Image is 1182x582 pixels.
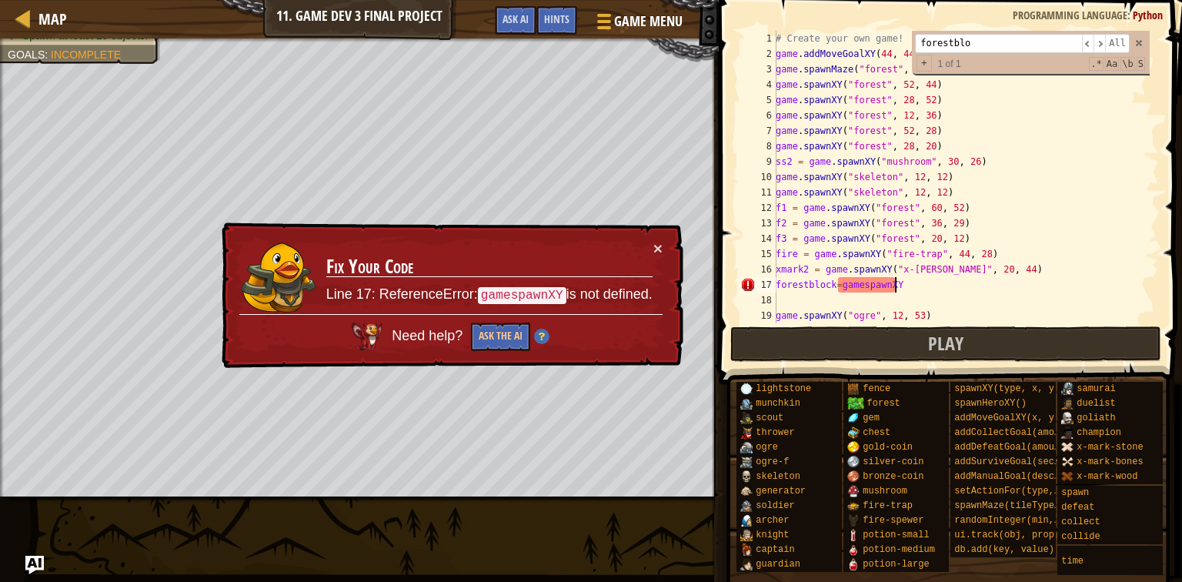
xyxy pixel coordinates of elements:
[740,412,753,424] img: portrait.png
[38,8,67,29] span: Map
[614,12,683,32] span: Game Menu
[478,287,566,304] code: gamespawnXY
[847,426,860,439] img: portrait.png
[740,262,776,277] div: 16
[740,108,776,123] div: 6
[240,242,317,313] img: duck_arryn.png
[740,558,753,570] img: portrait.png
[1061,470,1073,483] img: portrait.png
[847,412,860,424] img: portrait.png
[740,500,753,512] img: portrait.png
[863,427,890,438] span: chest
[1077,442,1143,453] span: x-mark-stone
[756,457,789,467] span: ogre-f
[756,500,794,511] span: soldier
[1061,441,1073,453] img: portrait.png
[847,383,860,395] img: portrait.png
[863,500,913,511] span: fire-trap
[503,12,529,26] span: Ask AI
[31,8,67,29] a: Map
[863,457,923,467] span: silver-coin
[954,442,1070,453] span: addDefeatGoal(amount)
[1127,8,1133,22] span: :
[740,185,776,200] div: 11
[1137,57,1145,71] span: Search In Selection
[1061,531,1100,542] span: collide
[847,558,860,570] img: portrait.png
[863,515,923,526] span: fire-spewer
[954,471,1098,482] span: addManualGoal(description)
[1077,471,1137,482] span: x-mark-wood
[863,383,890,394] span: fence
[756,383,811,394] span: lightstone
[25,556,44,574] button: Ask AI
[756,413,783,423] span: scout
[740,200,776,216] div: 12
[1013,8,1127,22] span: Programming language
[847,485,860,497] img: portrait.png
[740,46,776,62] div: 2
[954,544,1054,555] span: db.add(key, value)
[740,470,753,483] img: portrait.png
[1105,34,1130,53] span: Alt-Enter
[954,515,1082,526] span: randomInteger(min, max)
[1133,8,1163,22] span: Python
[1077,427,1121,438] span: champion
[863,471,923,482] span: bronze-coin
[740,123,776,139] div: 7
[847,529,860,541] img: portrait.png
[740,293,776,308] div: 18
[954,500,1093,511] span: spawnMaze(tileType, seed)
[954,457,1082,467] span: addSurviveGoal(seconds)
[863,486,907,497] span: mushroom
[1061,456,1073,468] img: portrait.png
[740,544,753,556] img: portrait.png
[1061,556,1083,567] span: time
[1061,426,1073,439] img: portrait.png
[740,154,776,169] div: 9
[740,456,753,468] img: portrait.png
[1061,397,1073,410] img: portrait.png
[1089,57,1103,71] span: RegExp Search
[1077,457,1143,467] span: x-mark-bones
[740,92,776,108] div: 5
[863,530,929,540] span: potion-small
[544,12,569,26] span: Hints
[847,544,860,556] img: portrait.png
[585,6,692,42] button: Game Menu
[954,383,1060,394] span: spawnXY(type, x, y)
[1061,383,1073,395] img: portrait.png
[740,169,776,185] div: 10
[928,331,963,356] span: Play
[1120,57,1134,71] span: Whole Word Search
[954,427,1076,438] span: addCollectGoal(amount)
[1082,34,1094,53] span: ​
[8,48,45,61] span: Goals
[847,397,863,410] img: trees_1.png
[867,398,900,409] span: forest
[954,486,1143,497] span: setActionFor(type, event, handler)
[847,500,860,512] img: portrait.png
[1105,57,1119,71] span: CaseSensitive Search
[863,559,929,570] span: potion-large
[740,246,776,262] div: 15
[1061,502,1094,513] span: defeat
[1061,412,1073,424] img: portrait.png
[1077,413,1115,423] span: goliath
[392,328,466,343] span: Need help?
[740,514,753,527] img: portrait.png
[740,277,776,293] div: 17
[740,441,753,453] img: portrait.png
[740,397,753,410] img: portrait.png
[847,470,860,483] img: portrait.png
[756,442,778,453] span: ogre
[756,515,789,526] span: archer
[1094,34,1105,53] span: ​
[863,544,935,555] span: potion-medium
[740,216,776,231] div: 13
[326,256,653,278] h3: Fix Your Code
[863,442,913,453] span: gold-coin
[740,383,753,395] img: portrait.png
[756,427,794,438] span: thrower
[653,240,663,256] button: ×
